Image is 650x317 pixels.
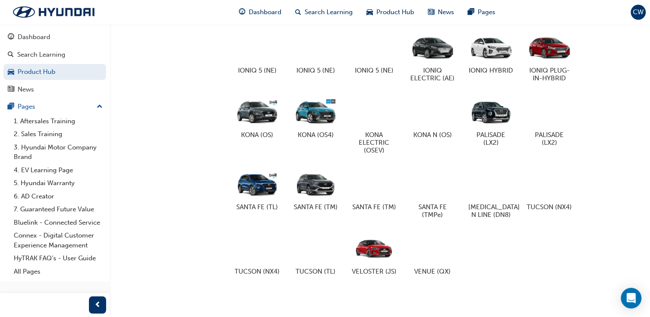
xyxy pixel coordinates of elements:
[527,203,572,211] h5: TUCSON (NX4)
[351,203,397,211] h5: SANTA FE (TM)
[366,7,373,18] span: car-icon
[407,165,458,222] a: SANTA FE (TMPe)
[348,229,400,279] a: VELOSTER (JS)
[3,99,106,115] button: Pages
[348,28,400,78] a: IONIQ 5 (NE)
[290,165,342,214] a: SANTA FE (TM)
[290,28,342,78] a: IONIQ 5 (NE)
[235,268,280,275] h5: TUCSON (NX4)
[438,7,454,17] span: News
[633,7,644,17] span: CW
[621,288,641,308] div: Open Intercom Messenger
[465,165,517,222] a: [MEDICAL_DATA] N LINE (DN8)
[10,164,106,177] a: 4. EV Learning Page
[18,85,34,94] div: News
[468,7,474,18] span: pages-icon
[10,229,106,252] a: Connex - Digital Customer Experience Management
[235,203,280,211] h5: SANTA FE (TL)
[8,103,14,111] span: pages-icon
[3,29,106,45] a: Dashboard
[3,82,106,98] a: News
[8,68,14,76] span: car-icon
[376,7,414,17] span: Product Hub
[3,47,106,63] a: Search Learning
[232,3,288,21] a: guage-iconDashboard
[235,131,280,139] h5: KONA (OS)
[295,7,301,18] span: search-icon
[421,3,461,21] a: news-iconNews
[293,131,338,139] h5: KONA (OS4)
[290,229,342,279] a: TUCSON (TL)
[410,67,455,82] h5: IONIQ ELECTRIC (AE)
[465,92,517,150] a: PALISADE (LX2)
[305,7,353,17] span: Search Learning
[232,28,283,78] a: IONIQ 5 (NE)
[232,229,283,279] a: TUCSON (NX4)
[461,3,502,21] a: pages-iconPages
[410,268,455,275] h5: VENUE (QX)
[10,190,106,203] a: 6. AD Creator
[10,252,106,265] a: HyTRAK FAQ's - User Guide
[18,102,35,112] div: Pages
[10,216,106,229] a: Bluelink - Connected Service
[527,131,572,146] h5: PALISADE (LX2)
[239,7,245,18] span: guage-icon
[10,141,106,164] a: 3. Hyundai Motor Company Brand
[410,203,455,219] h5: SANTA FE (TMPe)
[407,92,458,142] a: KONA N (OS)
[293,67,338,74] h5: IONIQ 5 (NE)
[8,51,14,59] span: search-icon
[4,3,103,21] img: Trak
[468,203,513,219] h5: [MEDICAL_DATA] N LINE (DN8)
[10,128,106,141] a: 2. Sales Training
[8,34,14,41] span: guage-icon
[18,32,50,42] div: Dashboard
[631,5,646,20] button: CW
[351,67,397,74] h5: IONIQ 5 (NE)
[348,165,400,214] a: SANTA FE (TM)
[527,67,572,82] h5: IONIQ PLUG-IN-HYBRID
[288,3,360,21] a: search-iconSearch Learning
[232,165,283,214] a: SANTA FE (TL)
[360,3,421,21] a: car-iconProduct Hub
[468,67,513,74] h5: IONIQ HYBRID
[17,50,65,60] div: Search Learning
[293,203,338,211] h5: SANTA FE (TM)
[95,300,101,311] span: prev-icon
[428,7,434,18] span: news-icon
[407,229,458,279] a: VENUE (QX)
[290,92,342,142] a: KONA (OS4)
[468,131,513,146] h5: PALISADE (LX2)
[249,7,281,17] span: Dashboard
[351,268,397,275] h5: VELOSTER (JS)
[524,92,575,150] a: PALISADE (LX2)
[407,28,458,85] a: IONIQ ELECTRIC (AE)
[3,64,106,80] a: Product Hub
[10,265,106,278] a: All Pages
[10,203,106,216] a: 7. Guaranteed Future Value
[410,131,455,139] h5: KONA N (OS)
[235,67,280,74] h5: IONIQ 5 (NE)
[351,131,397,154] h5: KONA ELECTRIC (OSEV)
[10,115,106,128] a: 1. Aftersales Training
[348,92,400,158] a: KONA ELECTRIC (OSEV)
[524,28,575,85] a: IONIQ PLUG-IN-HYBRID
[293,268,338,275] h5: TUCSON (TL)
[232,92,283,142] a: KONA (OS)
[8,86,14,94] span: news-icon
[465,28,517,78] a: IONIQ HYBRID
[10,177,106,190] a: 5. Hyundai Warranty
[524,165,575,214] a: TUCSON (NX4)
[3,27,106,99] button: DashboardSearch LearningProduct HubNews
[478,7,495,17] span: Pages
[97,101,103,113] span: up-icon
